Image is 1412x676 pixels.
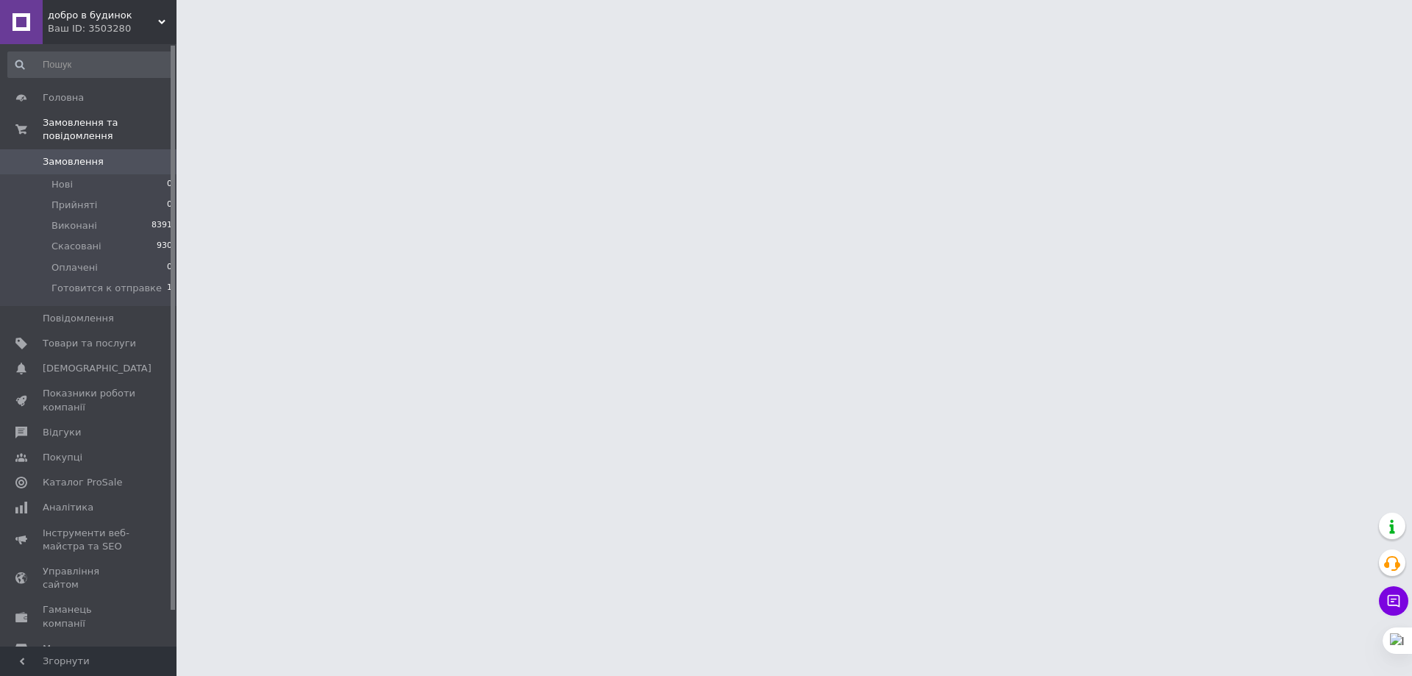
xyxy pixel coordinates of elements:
[51,219,97,232] span: Виконані
[43,91,84,104] span: Головна
[1379,586,1408,616] button: Чат з покупцем
[167,261,172,274] span: 0
[167,178,172,191] span: 0
[43,451,82,464] span: Покупці
[43,337,136,350] span: Товари та послуги
[157,240,172,253] span: 930
[167,282,172,295] span: 1
[43,527,136,553] span: Інструменти веб-майстра та SEO
[43,603,136,630] span: Гаманець компанії
[48,22,176,35] div: Ваш ID: 3503280
[43,565,136,591] span: Управління сайтом
[167,199,172,212] span: 0
[43,501,93,514] span: Аналітика
[51,240,101,253] span: Скасовані
[51,178,73,191] span: Нові
[43,387,136,413] span: Показники роботи компанії
[43,312,114,325] span: Повідомлення
[43,476,122,489] span: Каталог ProSale
[51,282,162,295] span: Готовится к отправке
[43,426,81,439] span: Відгуки
[43,642,80,655] span: Маркет
[48,9,158,22] span: добро в будинок
[51,199,97,212] span: Прийняті
[7,51,174,78] input: Пошук
[51,261,98,274] span: Оплачені
[43,116,176,143] span: Замовлення та повідомлення
[43,155,104,168] span: Замовлення
[43,362,151,375] span: [DEMOGRAPHIC_DATA]
[151,219,172,232] span: 8391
